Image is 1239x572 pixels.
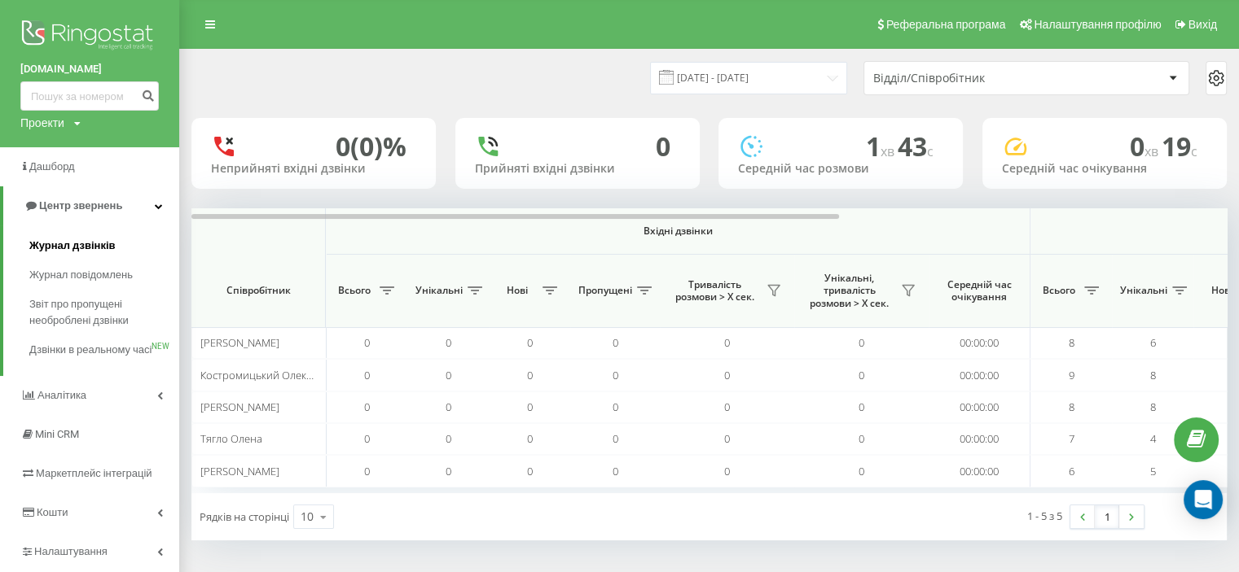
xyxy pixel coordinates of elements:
span: хв [881,142,898,160]
span: 6 [1069,464,1074,478]
td: 00:00:00 [929,391,1030,423]
span: Маркетплейс інтеграцій [36,467,152,479]
div: Середній час розмови [738,162,943,176]
div: 0 (0)% [336,131,406,162]
span: 0 [527,400,533,414]
span: Кошти [37,506,68,518]
div: 10 [301,509,314,525]
div: Прийняті вхідні дзвінки [475,162,680,176]
img: Ringostat logo [20,16,159,57]
span: Налаштування [34,545,108,557]
span: [PERSON_NAME] [200,335,279,350]
span: 19 [1162,129,1197,164]
a: Журнал дзвінків [29,231,179,260]
span: 0 [527,464,533,478]
span: 4 [1150,431,1156,446]
span: [PERSON_NAME] [200,464,279,478]
span: c [1191,142,1197,160]
div: Open Intercom Messenger [1184,480,1223,519]
span: Середній час очікування [941,278,1017,303]
span: Вхідні дзвінки [368,225,987,238]
span: хв [1145,142,1162,160]
span: 0 [446,464,451,478]
span: Співробітник [205,284,311,297]
span: Унікальні [1120,284,1167,297]
span: 9 [1069,368,1074,382]
span: 0 [613,400,618,414]
span: 0 [859,400,864,414]
span: 0 [859,368,864,382]
span: 0 [527,368,533,382]
span: Всього [1039,284,1079,297]
td: 00:00:00 [929,423,1030,455]
a: Звіт про пропущені необроблені дзвінки [29,290,179,335]
span: Рядків на сторінці [200,509,289,524]
div: Середній час очікування [1002,162,1207,176]
span: 0 [364,431,370,446]
a: 1 [1095,505,1119,528]
span: 0 [724,400,730,414]
span: 0 [859,464,864,478]
a: Дзвінки в реальному часіNEW [29,335,179,365]
span: 0 [446,431,451,446]
span: Вихід [1188,18,1217,31]
span: 8 [1069,335,1074,350]
span: 0 [724,431,730,446]
span: 0 [527,431,533,446]
span: Центр звернень [39,199,122,212]
span: 5 [1150,464,1156,478]
div: Неприйняті вхідні дзвінки [211,162,416,176]
span: 0 [613,335,618,350]
span: 8 [1150,368,1156,382]
a: Центр звернень [3,186,179,225]
span: Звіт про пропущені необроблені дзвінки [29,296,171,329]
span: 0 [613,368,618,382]
span: 0 [724,335,730,350]
span: Пропущені [578,284,632,297]
span: Дзвінки в реальному часі [29,342,152,358]
span: Нові [497,284,538,297]
span: 0 [724,464,730,478]
span: Тягло Олена [200,431,262,446]
div: Відділ/Співробітник [873,72,1068,85]
span: 0 [446,368,451,382]
td: 00:00:00 [929,327,1030,359]
div: 1 - 5 з 5 [1027,508,1062,524]
span: 0 [859,431,864,446]
span: 0 [613,464,618,478]
a: Журнал повідомлень [29,260,179,290]
span: Костромицький Олександр [200,368,336,382]
span: 0 [364,464,370,478]
span: 0 [613,431,618,446]
span: 0 [1130,129,1162,164]
span: Журнал дзвінків [29,238,116,254]
span: 0 [364,400,370,414]
span: 0 [446,400,451,414]
span: 8 [1150,400,1156,414]
span: [PERSON_NAME] [200,400,279,414]
span: 0 [364,368,370,382]
span: 0 [364,335,370,350]
span: Унікальні, тривалість розмови > Х сек. [802,272,896,310]
span: Дашборд [29,160,75,172]
span: 1 [866,129,898,164]
span: 0 [859,335,864,350]
span: Аналiтика [37,389,86,401]
span: Реферальна програма [886,18,1006,31]
span: c [927,142,934,160]
span: Налаштування профілю [1034,18,1161,31]
input: Пошук за номером [20,81,159,111]
span: 43 [898,129,934,164]
td: 00:00:00 [929,455,1030,487]
span: 6 [1150,335,1156,350]
span: Тривалість розмови > Х сек. [668,278,762,303]
span: 0 [446,335,451,350]
span: Mini CRM [35,428,79,440]
td: 00:00:00 [929,359,1030,391]
div: Проекти [20,115,64,131]
span: 7 [1069,431,1074,446]
span: Журнал повідомлень [29,267,133,283]
span: 0 [527,335,533,350]
a: [DOMAIN_NAME] [20,61,159,77]
span: 0 [724,368,730,382]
